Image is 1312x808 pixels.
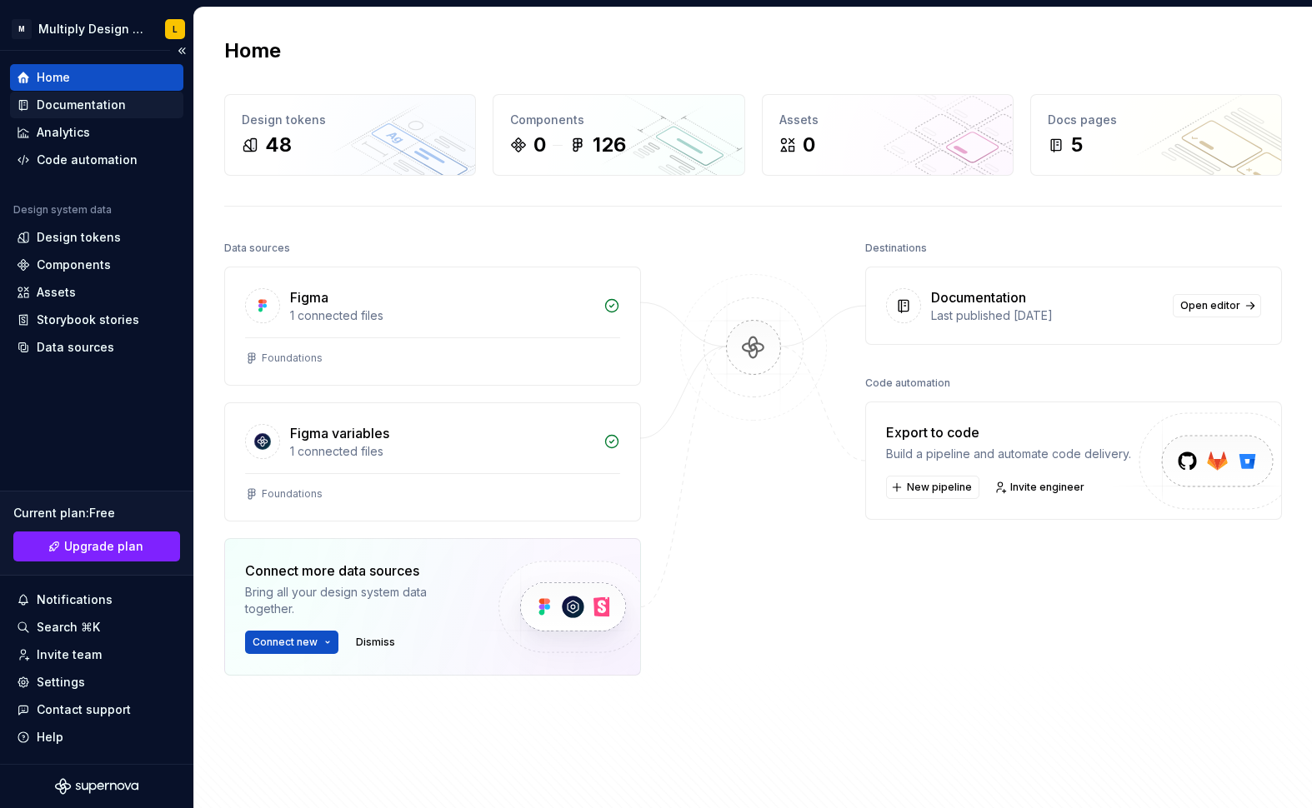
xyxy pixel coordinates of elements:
[10,92,183,118] a: Documentation
[245,584,470,617] div: Bring all your design system data together.
[1010,481,1084,494] span: Invite engineer
[931,287,1026,307] div: Documentation
[64,538,143,555] span: Upgrade plan
[10,252,183,278] a: Components
[290,307,593,324] div: 1 connected files
[10,224,183,251] a: Design tokens
[886,422,1131,442] div: Export to code
[10,586,183,613] button: Notifications
[886,476,979,499] button: New pipeline
[37,257,111,273] div: Components
[10,641,183,668] a: Invite team
[37,646,102,663] div: Invite team
[533,132,546,158] div: 0
[886,446,1131,462] div: Build a pipeline and automate code delivery.
[10,64,183,91] a: Home
[262,352,323,365] div: Foundations
[1071,132,1083,158] div: 5
[38,21,145,37] div: Multiply Design System
[12,19,32,39] div: M
[37,729,63,746] div: Help
[1180,299,1240,312] span: Open editor
[37,312,139,328] div: Storybook stories
[803,132,815,158] div: 0
[37,284,76,301] div: Assets
[493,94,744,176] a: Components0126
[779,112,996,128] div: Assets
[356,636,395,649] span: Dismiss
[1030,94,1282,176] a: Docs pages5
[1173,294,1261,317] a: Open editor
[348,631,403,654] button: Dismiss
[10,119,183,146] a: Analytics
[37,69,70,86] div: Home
[762,94,1014,176] a: Assets0
[265,132,292,158] div: 48
[262,487,323,501] div: Foundations
[13,203,112,217] div: Design system data
[37,229,121,246] div: Design tokens
[224,37,281,64] h2: Home
[224,237,290,260] div: Data sources
[10,724,183,751] button: Help
[290,287,328,307] div: Figma
[224,94,476,176] a: Design tokens48
[290,423,389,443] div: Figma variables
[37,591,113,608] div: Notifications
[37,701,131,718] div: Contact support
[37,674,85,691] div: Settings
[37,619,100,636] div: Search ⌘K
[10,669,183,696] a: Settings
[245,631,338,654] button: Connect new
[10,614,183,641] button: Search ⌘K
[242,112,458,128] div: Design tokens
[37,339,114,356] div: Data sources
[253,636,318,649] span: Connect new
[989,476,1092,499] a: Invite engineer
[290,443,593,460] div: 1 connected files
[173,22,178,36] div: L
[13,505,180,521] div: Current plan : Free
[224,402,641,521] a: Figma variables1 connected filesFoundations
[865,372,950,395] div: Code automation
[593,132,626,158] div: 126
[170,39,193,62] button: Collapse sidebar
[510,112,727,128] div: Components
[865,237,927,260] div: Destinations
[224,267,641,386] a: Figma1 connected filesFoundations
[10,334,183,361] a: Data sources
[10,147,183,173] a: Code automation
[13,531,180,561] a: Upgrade plan
[931,307,1163,324] div: Last published [DATE]
[245,561,470,581] div: Connect more data sources
[10,279,183,306] a: Assets
[10,696,183,723] button: Contact support
[37,97,126,113] div: Documentation
[37,124,90,141] div: Analytics
[907,481,972,494] span: New pipeline
[55,778,138,795] svg: Supernova Logo
[1048,112,1264,128] div: Docs pages
[37,152,138,168] div: Code automation
[3,11,190,47] button: MMultiply Design SystemL
[10,307,183,333] a: Storybook stories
